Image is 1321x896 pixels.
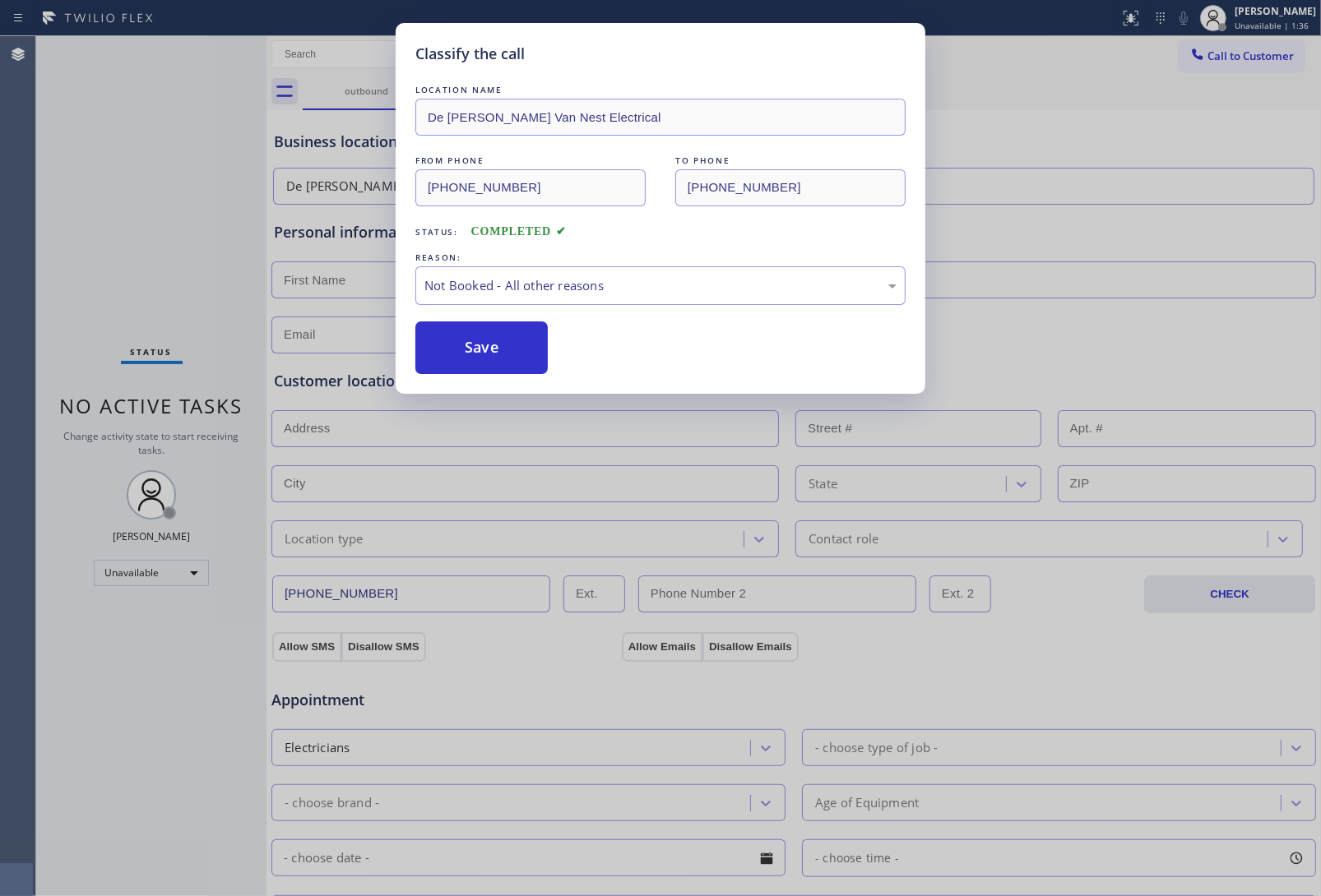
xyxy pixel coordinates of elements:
[415,249,906,266] div: REASON:
[415,226,458,238] span: Status:
[415,43,525,65] h5: Classify the call
[424,276,897,295] div: Not Booked - All other reasons
[415,321,548,374] button: Save
[415,81,906,99] div: LOCATION NAME
[471,225,567,238] span: COMPLETED
[675,169,906,206] input: To phone
[415,152,646,169] div: FROM PHONE
[415,169,646,206] input: From phone
[675,152,906,169] div: TO PHONE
